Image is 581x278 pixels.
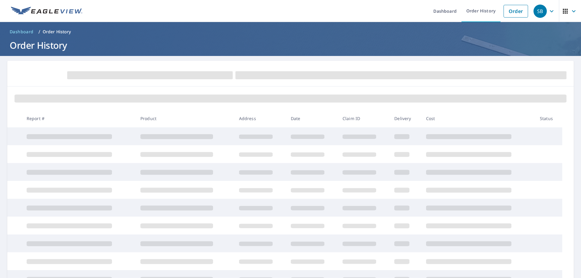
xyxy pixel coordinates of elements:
img: EV Logo [11,7,82,16]
th: Product [136,110,234,127]
a: Order [504,5,528,18]
th: Cost [421,110,535,127]
li: / [38,28,40,35]
th: Claim ID [338,110,389,127]
nav: breadcrumb [7,27,574,37]
th: Delivery [389,110,421,127]
th: Report # [22,110,136,127]
th: Address [234,110,286,127]
th: Status [535,110,562,127]
p: Order History [43,29,71,35]
div: SB [533,5,547,18]
th: Date [286,110,338,127]
a: Dashboard [7,27,36,37]
h1: Order History [7,39,574,51]
span: Dashboard [10,29,34,35]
